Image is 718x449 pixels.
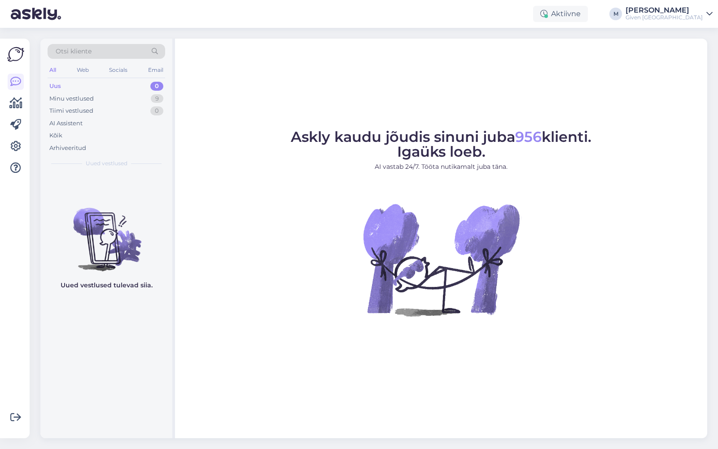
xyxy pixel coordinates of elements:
[626,7,703,14] div: [PERSON_NAME]
[146,64,165,76] div: Email
[150,82,163,91] div: 0
[56,47,92,56] span: Otsi kliente
[75,64,91,76] div: Web
[49,144,86,153] div: Arhiveeritud
[515,128,542,145] span: 956
[49,131,62,140] div: Kõik
[107,64,129,76] div: Socials
[86,159,127,167] span: Uued vestlused
[360,179,522,340] img: No Chat active
[626,7,713,21] a: [PERSON_NAME]Given [GEOGRAPHIC_DATA]
[150,106,163,115] div: 0
[533,6,588,22] div: Aktiivne
[49,94,94,103] div: Minu vestlused
[49,119,83,128] div: AI Assistent
[626,14,703,21] div: Given [GEOGRAPHIC_DATA]
[7,46,24,63] img: Askly Logo
[291,162,591,172] p: AI vastab 24/7. Tööta nutikamalt juba täna.
[49,82,61,91] div: Uus
[291,128,591,160] span: Askly kaudu jõudis sinuni juba klienti. Igaüks loeb.
[40,192,172,273] img: No chats
[49,106,93,115] div: Tiimi vestlused
[61,281,153,290] p: Uued vestlused tulevad siia.
[48,64,58,76] div: All
[609,8,622,20] div: M
[151,94,163,103] div: 9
